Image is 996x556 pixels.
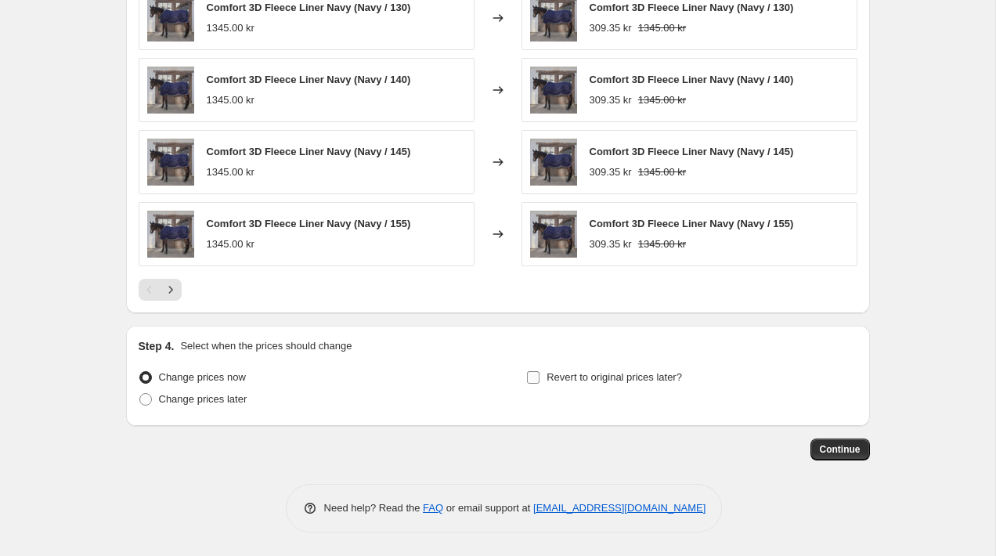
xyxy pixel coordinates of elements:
[139,338,175,354] h2: Step 4.
[530,211,577,258] img: KentuckyComfort3DFleeceLinerNavy9_80x.jpg
[207,218,411,229] span: Comfort 3D Fleece Liner Navy (Navy / 155)
[590,146,794,157] span: Comfort 3D Fleece Liner Navy (Navy / 145)
[159,371,246,383] span: Change prices now
[638,92,686,108] strike: 1345.00 kr
[533,502,705,514] a: [EMAIL_ADDRESS][DOMAIN_NAME]
[207,74,411,85] span: Comfort 3D Fleece Liner Navy (Navy / 140)
[590,92,632,108] div: 309.35 kr
[207,236,254,252] div: 1345.00 kr
[147,211,194,258] img: KentuckyComfort3DFleeceLinerNavy9_80x.jpg
[423,502,443,514] a: FAQ
[590,236,632,252] div: 309.35 kr
[160,279,182,301] button: Next
[147,67,194,114] img: KentuckyComfort3DFleeceLinerNavy9_80x.jpg
[180,338,352,354] p: Select when the prices should change
[810,439,870,460] button: Continue
[530,139,577,186] img: KentuckyComfort3DFleeceLinerNavy9_80x.jpg
[547,371,682,383] span: Revert to original prices later?
[590,74,794,85] span: Comfort 3D Fleece Liner Navy (Navy / 140)
[590,20,632,36] div: 309.35 kr
[207,2,411,13] span: Comfort 3D Fleece Liner Navy (Navy / 130)
[638,20,686,36] strike: 1345.00 kr
[207,146,411,157] span: Comfort 3D Fleece Liner Navy (Navy / 145)
[638,236,686,252] strike: 1345.00 kr
[147,139,194,186] img: KentuckyComfort3DFleeceLinerNavy9_80x.jpg
[443,502,533,514] span: or email support at
[207,20,254,36] div: 1345.00 kr
[207,92,254,108] div: 1345.00 kr
[590,164,632,180] div: 309.35 kr
[590,218,794,229] span: Comfort 3D Fleece Liner Navy (Navy / 155)
[820,443,861,456] span: Continue
[530,67,577,114] img: KentuckyComfort3DFleeceLinerNavy9_80x.jpg
[638,164,686,180] strike: 1345.00 kr
[324,502,424,514] span: Need help? Read the
[159,393,247,405] span: Change prices later
[139,279,182,301] nav: Pagination
[590,2,794,13] span: Comfort 3D Fleece Liner Navy (Navy / 130)
[207,164,254,180] div: 1345.00 kr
